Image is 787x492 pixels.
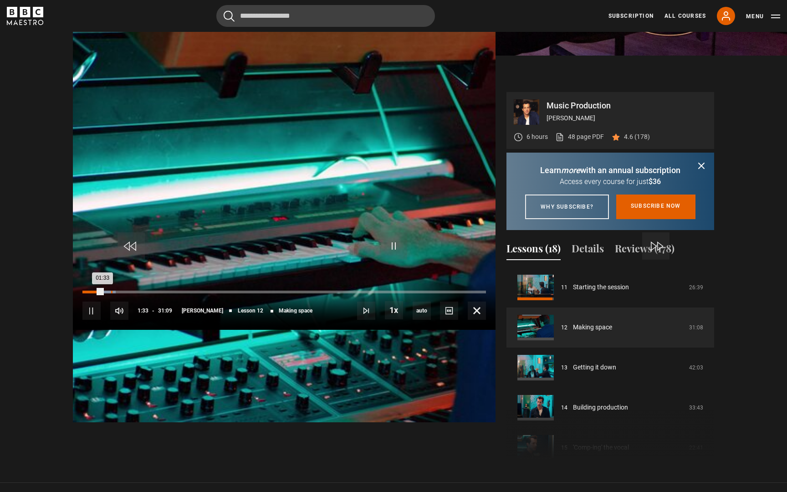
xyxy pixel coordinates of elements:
a: Subscription [608,12,654,20]
p: Access every course for just [517,176,703,187]
p: Learn with an annual subscription [517,164,703,176]
a: Why subscribe? [525,195,609,219]
a: Subscribe now [616,195,695,219]
button: Mute [110,302,128,320]
p: 4.6 (178) [624,132,650,142]
button: Pause [82,302,101,320]
i: more [561,165,580,175]
video-js: Video Player [73,92,496,330]
a: Getting it down [573,363,616,372]
button: Details [572,241,604,260]
button: Toggle navigation [746,12,780,21]
span: 31:09 [158,302,172,319]
a: 48 page PDF [555,132,604,142]
span: - [152,307,154,314]
span: Making space [279,308,312,313]
div: Current quality: 1080p [413,302,431,320]
button: Next Lesson [357,302,375,320]
span: Lesson 12 [238,308,263,313]
a: Starting the session [573,282,629,292]
button: Submit the search query [224,10,235,22]
a: All Courses [664,12,706,20]
a: Making space [573,323,612,332]
a: Building production [573,403,628,412]
input: Search [216,5,435,27]
button: Playback Rate [385,301,403,319]
span: [PERSON_NAME] [182,308,223,313]
button: Lessons (18) [506,241,561,260]
p: Music Production [547,102,707,110]
button: Fullscreen [468,302,486,320]
button: Reviews (178) [615,241,675,260]
span: auto [413,302,431,320]
span: 1:33 [138,302,148,319]
p: [PERSON_NAME] [547,113,707,123]
span: $36 [649,177,661,186]
svg: BBC Maestro [7,7,43,25]
div: Progress Bar [82,291,486,293]
p: 6 hours [526,132,548,142]
button: Captions [440,302,458,320]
